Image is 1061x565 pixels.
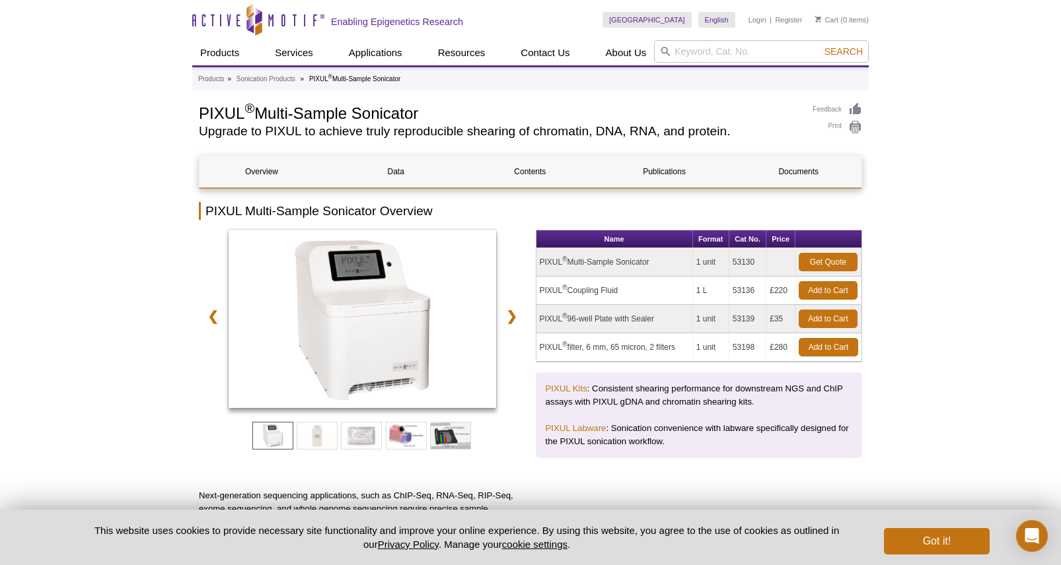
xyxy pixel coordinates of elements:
h1: PIXUL Multi-Sample Sonicator [199,102,799,122]
sup: ® [328,73,332,80]
a: ❮ [199,301,227,331]
td: PIXUL 96-well Plate with Sealer [536,305,693,333]
td: 1 L [693,277,729,305]
td: £280 [766,333,795,362]
th: Cat No. [729,230,766,248]
td: 53139 [729,305,766,333]
p: Next-generation sequencing applications, such as ChIP-Seq, RNA-Seq, RIP-Seq, exome sequencing, an... [199,489,526,555]
td: 53198 [729,333,766,362]
h2: Upgrade to PIXUL to achieve truly reproducible shearing of chromatin, DNA, RNA, and protein. [199,125,799,137]
a: Sonication Products [237,73,295,85]
sup: ® [562,255,567,263]
td: 53136 [729,277,766,305]
button: Got it! [884,528,990,554]
img: Your Cart [815,16,821,22]
li: » [227,75,231,83]
p: : Consistent shearing performance for downstream NGS and ChIP assays with PIXUL gDNA and chromati... [546,382,853,409]
a: Services [267,40,321,65]
h2: Enabling Epigenetics Research [331,16,463,28]
img: PIXUL Multi-Sample Sonicator [229,230,496,408]
a: Documents [737,156,861,187]
button: Search [821,46,867,57]
a: Register [775,15,802,24]
h2: PIXUL Multi-Sample Sonicator Overview [199,202,862,220]
li: » [301,75,305,83]
sup: ® [562,341,567,348]
sup: ® [562,312,567,319]
td: 1 unit [693,248,729,277]
th: Format [693,230,729,248]
a: PIXUL Labware [546,423,606,433]
a: Add to Cart [799,310,858,328]
a: Login [749,15,766,24]
span: Search [824,46,863,57]
td: 1 unit [693,333,729,362]
td: 1 unit [693,305,729,333]
td: PIXUL filter, 6 mm, 65 micron, 2 filters [536,333,693,362]
a: Products [192,40,247,65]
a: Privacy Policy [378,539,439,550]
sup: ® [562,284,567,291]
th: Price [766,230,795,248]
a: Print [813,120,862,135]
a: PIXUL Multi-Sample Sonicator [229,230,496,412]
a: Contents [468,156,592,187]
div: Open Intercom Messenger [1016,520,1048,552]
td: £220 [766,277,795,305]
td: 53130 [729,248,766,277]
button: cookie settings [502,539,567,550]
a: Resources [430,40,494,65]
a: ❯ [497,301,526,331]
a: Contact Us [513,40,577,65]
li: (0 items) [815,12,869,28]
a: Applications [341,40,410,65]
input: Keyword, Cat. No. [654,40,869,63]
td: PIXUL Multi-Sample Sonicator [536,248,693,277]
a: About Us [598,40,655,65]
td: £35 [766,305,795,333]
td: PIXUL Coupling Fluid [536,277,693,305]
a: English [698,12,735,28]
p: : Sonication convenience with labware specifically designed for the PIXUL sonication workflow. [546,422,853,448]
p: This website uses cookies to provide necessary site functionality and improve your online experie... [71,523,862,551]
a: Products [198,73,224,85]
li: PIXUL Multi-Sample Sonicator [309,75,400,83]
a: Cart [815,15,838,24]
li: | [770,12,772,28]
a: Add to Cart [799,338,858,356]
a: Get Quote [799,253,858,271]
a: PIXUL Kits [546,383,587,393]
a: Overview [200,156,324,187]
a: Data [334,156,458,187]
th: Name [536,230,693,248]
a: Publications [603,156,727,187]
sup: ® [244,101,254,116]
a: [GEOGRAPHIC_DATA] [603,12,692,28]
a: Add to Cart [799,281,858,300]
a: Feedback [813,102,862,117]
